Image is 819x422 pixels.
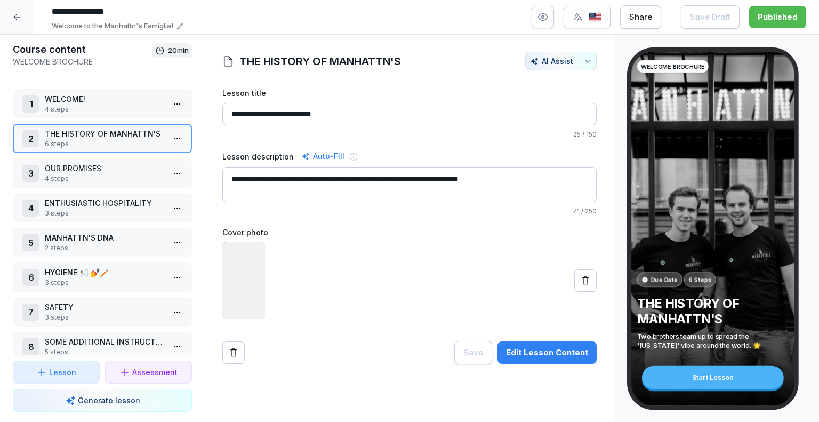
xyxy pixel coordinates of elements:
[78,395,140,406] p: Generate lesson
[13,332,192,361] div: 8SOME ADDITIONAL INSTRUCTIONS5 steps
[22,130,39,147] div: 2
[13,43,152,56] h1: Course content
[22,95,39,113] div: 1
[52,21,173,31] p: Welcome to the Manhattn's Famiglia!
[637,332,789,350] p: Two brothers team up to spread the '[US_STATE]' vibe around the world. 🌟
[13,262,192,292] div: 6HYGIENE 🛀 💅🪥3 steps
[299,150,347,163] div: Auto-Fill
[525,52,597,70] button: AI Assist
[45,243,164,253] p: 2 steps
[239,53,401,69] h1: THE HISTORY OF MANHATTN'S
[49,367,76,378] p: Lesson
[690,11,730,23] div: Save Draft
[463,347,483,359] div: Save
[454,341,492,364] button: Save
[222,341,245,364] button: Remove
[132,367,178,378] p: Assessment
[45,139,164,149] p: 6 steps
[45,163,164,174] p: OUR PROMISES
[45,197,164,209] p: ENTHUSIASTIC HOSPITALITY
[22,304,39,321] div: 7
[45,232,164,243] p: MANHATTN'S DNA
[642,366,784,389] div: Start Lesson
[573,130,581,138] span: 25
[13,389,192,412] button: Generate lesson
[45,347,164,357] p: 5 steps
[637,295,789,327] p: THE HISTORY OF MANHATTN'S
[222,206,597,216] p: / 250
[641,62,705,70] p: WELCOME BROCHURE
[530,57,592,66] div: AI Assist
[651,275,678,284] p: Due Date
[13,228,192,257] div: 5MANHATTN'S DNA2 steps
[13,124,192,153] div: 2THE HISTORY OF MANHATTN'S6 steps
[45,105,164,114] p: 4 steps
[749,6,806,28] button: Published
[45,267,164,278] p: HYGIENE 🛀 💅🪥
[45,301,164,313] p: SAFETY
[45,93,164,105] p: WELCOME!
[497,341,597,364] button: Edit Lesson Content
[105,361,192,384] button: Assessment
[13,193,192,222] div: 4ENTHUSIASTIC HOSPITALITY3 steps
[22,234,39,251] div: 5
[45,278,164,288] p: 3 steps
[45,209,164,218] p: 3 steps
[13,89,192,118] div: 1WELCOME!4 steps
[13,158,192,188] div: 3OUR PROMISES4 steps
[222,130,597,139] p: / 150
[13,56,152,67] p: WELCOME BROCHURE
[222,87,597,99] label: Lesson title
[681,5,740,29] button: Save Draft
[506,347,588,359] div: Edit Lesson Content
[168,45,189,56] p: 20 min
[22,165,39,182] div: 3
[620,5,661,29] button: Share
[22,338,39,355] div: 8
[758,11,798,23] div: Published
[573,207,580,215] span: 71
[222,227,597,238] label: Cover photo
[45,128,164,139] p: THE HISTORY OF MANHATTN'S
[45,336,164,347] p: SOME ADDITIONAL INSTRUCTIONS
[629,11,652,23] div: Share
[13,361,100,384] button: Lesson
[45,313,164,322] p: 3 steps
[22,200,39,217] div: 4
[22,269,39,286] div: 6
[688,275,711,284] p: 6 Steps
[222,151,294,162] label: Lesson description
[13,297,192,327] div: 7SAFETY3 steps
[589,12,601,22] img: us.svg
[45,174,164,184] p: 4 steps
